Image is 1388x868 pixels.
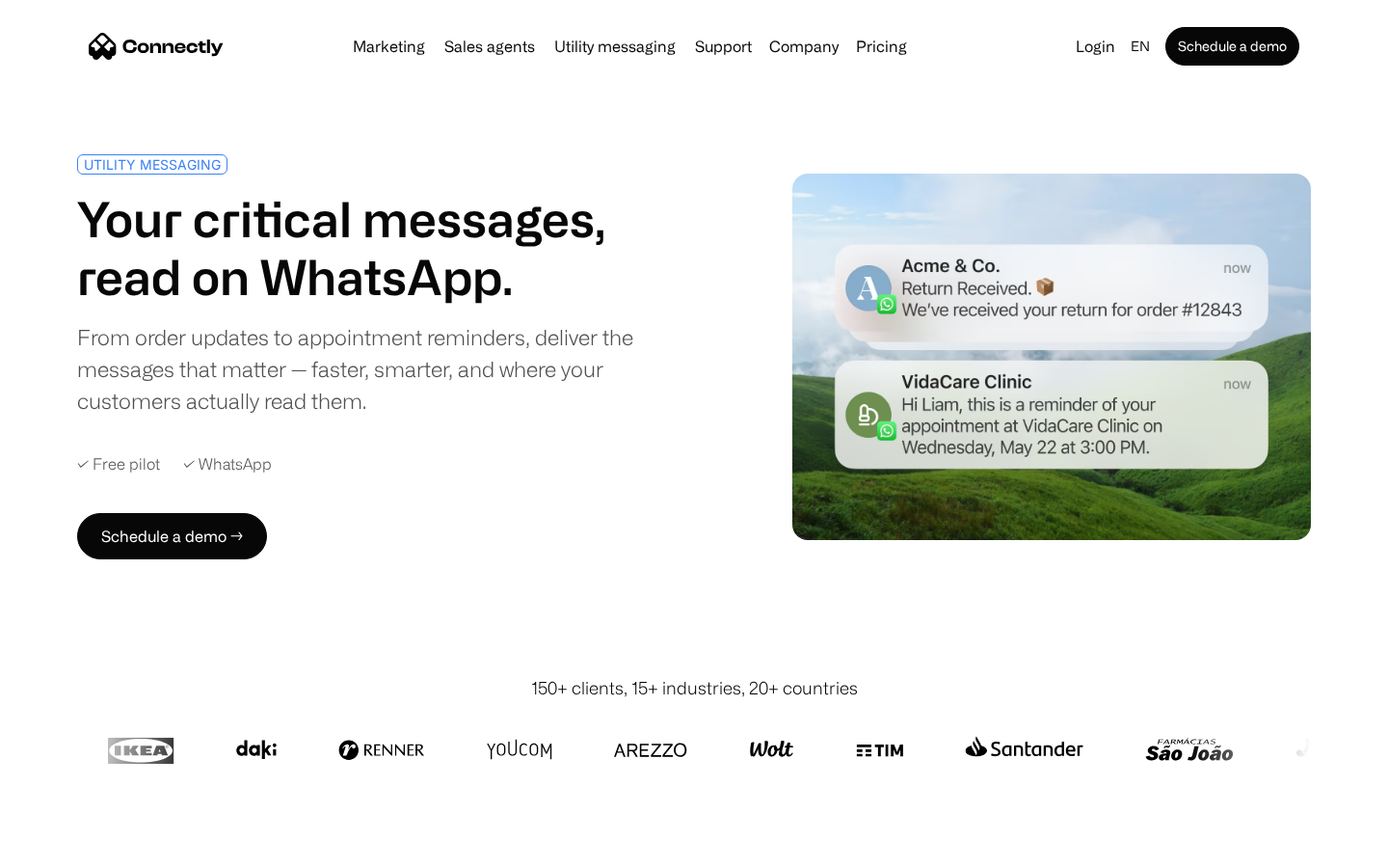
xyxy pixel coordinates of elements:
div: en [1131,33,1150,60]
a: Pricing [848,39,915,54]
div: ✓ Free pilot [77,455,160,474]
div: Company [769,33,839,60]
a: Login [1068,33,1123,60]
div: ✓ WhatsApp [183,455,272,474]
a: Schedule a demo → [77,513,267,559]
a: Marketing [345,39,433,54]
div: 150+ clients, 15+ industries, 20+ countries [531,675,858,701]
h1: Your critical messages, read on WhatsApp. [77,190,686,306]
aside: Language selected: English [19,832,116,861]
a: Utility messaging [547,39,683,54]
ul: Language list [39,834,116,861]
div: From order updates to appointment reminders, deliver the messages that matter — faster, smarter, ... [77,321,686,417]
a: Schedule a demo [1165,27,1299,66]
a: Sales agents [437,39,543,54]
div: UTILITY MESSAGING [84,157,221,172]
a: Support [687,39,760,54]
